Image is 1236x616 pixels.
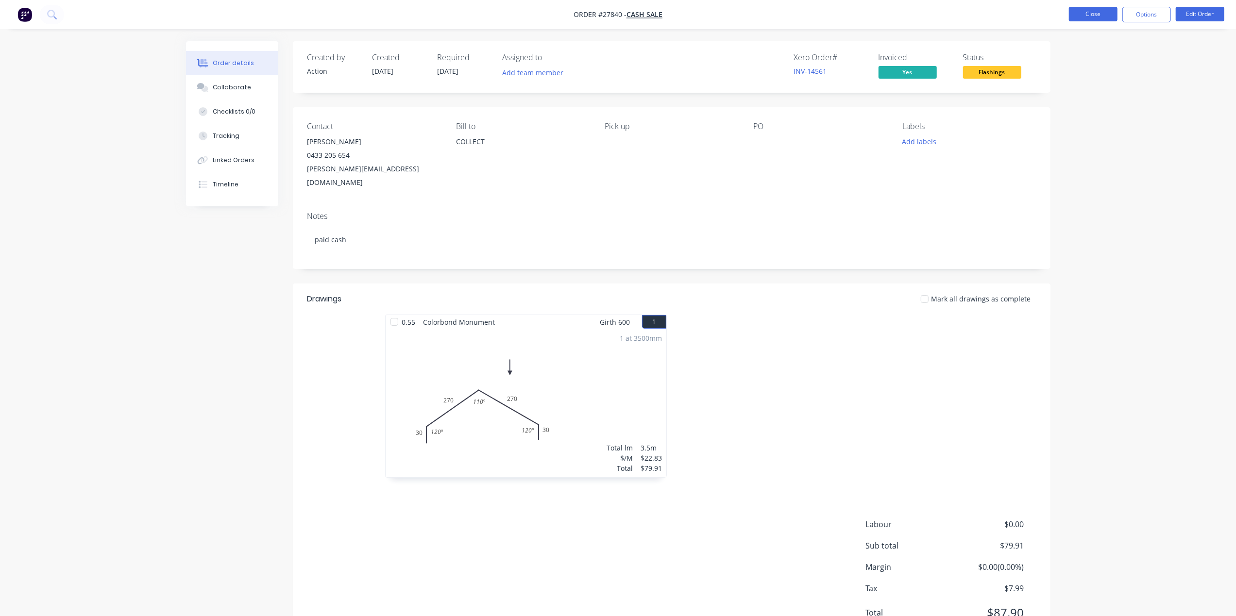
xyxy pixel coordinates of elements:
span: Girth 600 [600,315,630,329]
img: Factory [17,7,32,22]
span: Tax [866,583,952,594]
span: Order #27840 - [574,10,626,19]
button: Flashings [963,66,1021,81]
span: $0.00 [952,518,1024,530]
div: PO [754,122,887,131]
div: 0433 205 654 [307,149,440,162]
a: INV-14561 [794,67,827,76]
div: Created [372,53,426,62]
span: [DATE] [372,67,394,76]
div: Assigned to [503,53,600,62]
span: Labour [866,518,952,530]
div: Linked Orders [213,156,254,165]
span: Mark all drawings as complete [931,294,1031,304]
div: Invoiced [879,53,951,62]
div: Checklists 0/0 [213,107,255,116]
button: Tracking [186,124,278,148]
div: Notes [307,212,1036,221]
div: Contact [307,122,440,131]
div: Timeline [213,180,238,189]
div: Created by [307,53,361,62]
div: 03027027030120º110º120º1 at 3500mmTotal lm$/MTotal3.5m$22.83$79.91 [386,329,666,477]
button: 1 [642,315,666,329]
span: Flashings [963,66,1021,78]
button: Collaborate [186,75,278,100]
button: Options [1122,7,1171,22]
div: $79.91 [641,463,662,473]
div: 1 at 3500mm [620,333,662,343]
div: Action [307,66,361,76]
button: Add team member [503,66,569,79]
div: Bill to [456,122,589,131]
a: CASH SALE [626,10,662,19]
span: $79.91 [952,540,1024,551]
div: [PERSON_NAME]0433 205 654[PERSON_NAME][EMAIL_ADDRESS][DOMAIN_NAME] [307,135,440,189]
div: Labels [902,122,1035,131]
button: Order details [186,51,278,75]
div: Total lm [607,443,633,453]
div: Pick up [605,122,738,131]
span: 0.55 [398,315,420,329]
div: Status [963,53,1036,62]
div: Drawings [307,293,342,305]
button: Add team member [497,66,568,79]
span: [DATE] [438,67,459,76]
button: Linked Orders [186,148,278,172]
span: $7.99 [952,583,1024,594]
button: Edit Order [1176,7,1224,21]
div: [PERSON_NAME][EMAIL_ADDRESS][DOMAIN_NAME] [307,162,440,189]
span: Colorbond Monument [420,315,499,329]
span: Yes [879,66,937,78]
button: Close [1069,7,1117,21]
button: Timeline [186,172,278,197]
div: paid cash [307,225,1036,254]
div: [PERSON_NAME] [307,135,440,149]
span: $0.00 ( 0.00 %) [952,561,1024,573]
div: COLLECT [456,135,589,149]
div: Total [607,463,633,473]
span: Margin [866,561,952,573]
div: Collaborate [213,83,251,92]
div: 3.5m [641,443,662,453]
div: $/M [607,453,633,463]
button: Checklists 0/0 [186,100,278,124]
div: COLLECT [456,135,589,166]
div: Order details [213,59,254,67]
div: $22.83 [641,453,662,463]
div: Required [438,53,491,62]
button: Add labels [897,135,942,148]
div: Xero Order # [794,53,867,62]
div: Tracking [213,132,239,140]
span: Sub total [866,540,952,551]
